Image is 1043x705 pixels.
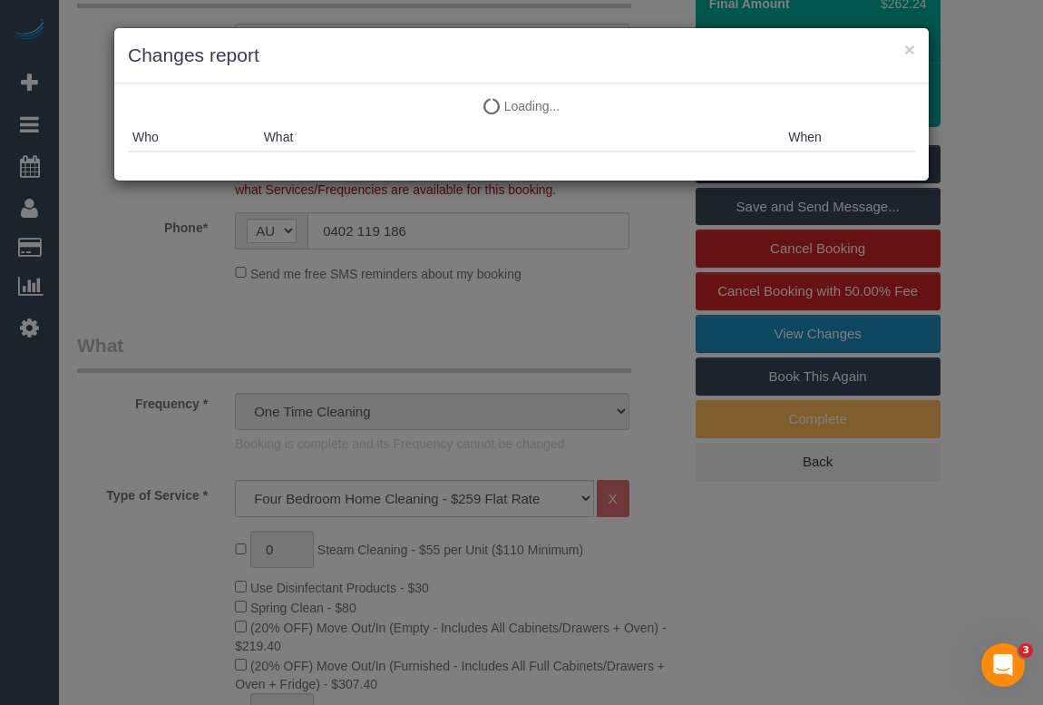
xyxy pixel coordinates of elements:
[114,28,929,181] sui-modal: Changes report
[128,97,915,115] p: Loading...
[1019,643,1033,658] span: 3
[128,123,259,152] th: Who
[981,643,1025,687] iframe: Intercom live chat
[784,123,915,152] th: When
[128,42,915,69] h3: Changes report
[904,40,915,59] button: ×
[259,123,785,152] th: What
